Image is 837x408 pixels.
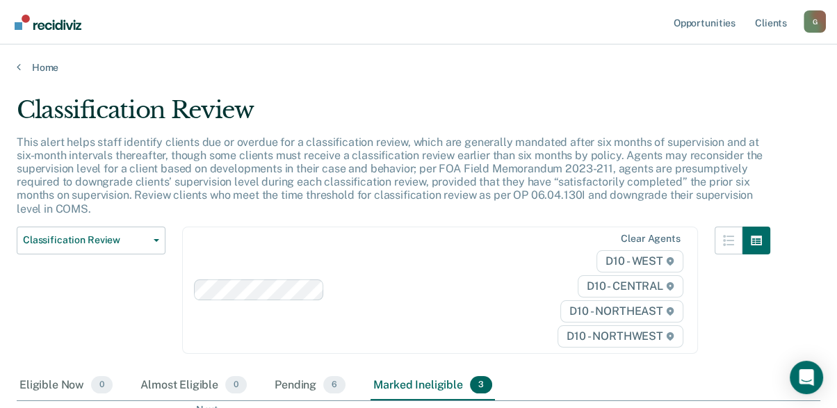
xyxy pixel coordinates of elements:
span: 0 [225,376,247,394]
p: This alert helps staff identify clients due or overdue for a classification review, which are gen... [17,136,763,215]
a: Home [17,61,820,74]
span: Classification Review [23,234,148,246]
span: D10 - NORTHWEST [558,325,683,348]
span: D10 - WEST [596,250,683,272]
img: Recidiviz [15,15,81,30]
div: Eligible Now0 [17,370,115,401]
span: D10 - CENTRAL [578,275,683,297]
div: Clear agents [621,233,680,245]
div: G [804,10,826,33]
button: Classification Review [17,227,165,254]
span: D10 - NORTHEAST [560,300,683,323]
div: Open Intercom Messenger [790,361,823,394]
div: Classification Review [17,96,770,136]
div: Pending6 [272,370,348,401]
span: 6 [323,376,346,394]
div: Marked Ineligible3 [371,370,495,401]
span: 3 [470,376,492,394]
span: 0 [91,376,113,394]
button: Profile dropdown button [804,10,826,33]
div: Almost Eligible0 [138,370,250,401]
